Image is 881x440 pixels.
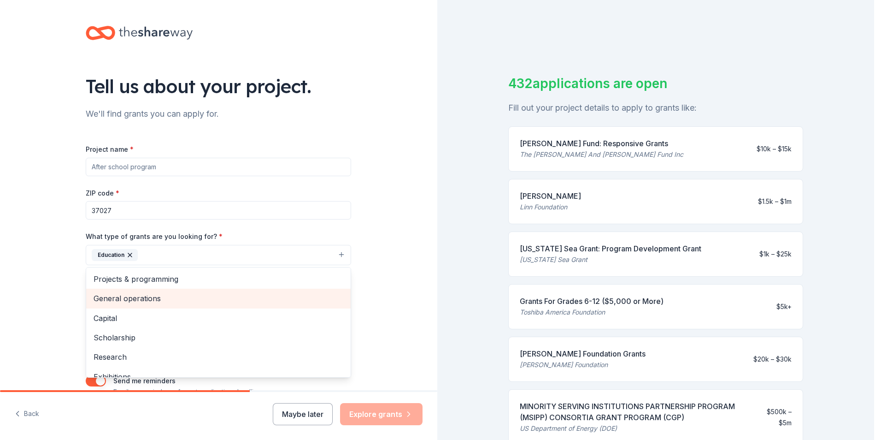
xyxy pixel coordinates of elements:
span: Exhibitions [94,371,343,383]
div: Education [86,267,351,378]
span: General operations [94,292,343,304]
span: Research [94,351,343,363]
button: Education [86,245,351,265]
span: Capital [94,312,343,324]
span: Scholarship [94,332,343,344]
div: Education [92,249,138,261]
span: Projects & programming [94,273,343,285]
